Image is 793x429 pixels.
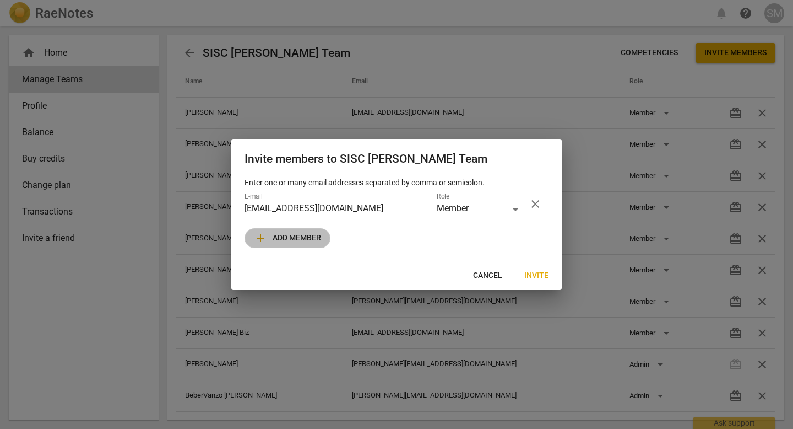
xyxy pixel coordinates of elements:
span: add [254,232,267,245]
div: Member [437,201,522,217]
span: Cancel [473,270,502,281]
span: Add member [254,232,321,245]
button: Cancel [464,266,511,286]
span: close [529,197,542,211]
span: Invite [524,270,548,281]
button: Add [245,228,330,248]
label: E-mail [245,194,263,200]
p: Enter one or many email addresses separated by comma or semicolon. [245,177,548,189]
button: Invite [515,266,557,286]
label: Role [437,194,449,200]
h2: Invite members to SISC [PERSON_NAME] Team [245,152,548,166]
